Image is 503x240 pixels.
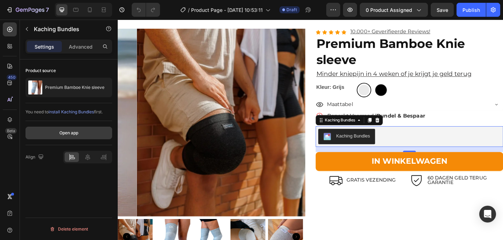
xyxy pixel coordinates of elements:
div: IN WINKELWAGEN [276,148,358,161]
img: KachingBundles.png [224,123,232,132]
span: / [188,6,190,14]
p: Maattabel [227,87,256,98]
button: 0 product assigned [360,3,428,17]
div: Open Intercom Messenger [479,206,496,223]
span: Draft [286,7,297,13]
span: Save [437,7,448,13]
p: Advanced [69,43,93,50]
span: install Kaching Bundles [49,109,94,114]
iframe: Design area [118,20,503,240]
p: 10.000+ Geverifieerde Reviews! [253,10,340,16]
img: product feature img [28,80,42,94]
u: Minder kniepijn in 4 weken of je krijgt je geld terug [216,55,385,63]
p: 60 DAGEN GELD TERUG GARANTIE [337,169,418,180]
button: 7 [3,3,52,17]
strong: Bundel & Bespaar [282,101,334,108]
div: Product source [25,68,56,74]
div: Kaching Bundles [224,106,260,113]
button: Kaching Bundles [218,119,280,136]
div: You need to first. [25,109,112,115]
div: Delete element [50,225,88,233]
div: Open app [59,130,78,136]
button: IN WINKELWAGEN [215,144,419,164]
button: Delete element [25,224,112,235]
div: Undo/Redo [132,3,160,17]
p: Beperkt Voorraad | [228,102,334,108]
span: 0 product assigned [366,6,412,14]
p: GRATIS VEZENDING [249,172,302,177]
p: Kaching Bundles [34,25,93,33]
div: Kaching Bundles [238,123,274,130]
h2: Premium Bamboe Knie sleeve [215,17,419,53]
p: Premium Bamboe Knie sleeve [45,85,104,90]
div: 450 [7,75,17,80]
div: Publish [462,6,480,14]
legend: Kleur: Grijs [215,69,257,79]
div: Align [25,153,45,162]
button: Save [431,3,454,17]
button: Open app [25,127,112,139]
p: Settings [35,43,54,50]
button: Publish [457,3,486,17]
p: 7 [46,6,49,14]
span: Product Page - [DATE] 10:53:11 [191,6,263,14]
div: Beta [5,128,17,134]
